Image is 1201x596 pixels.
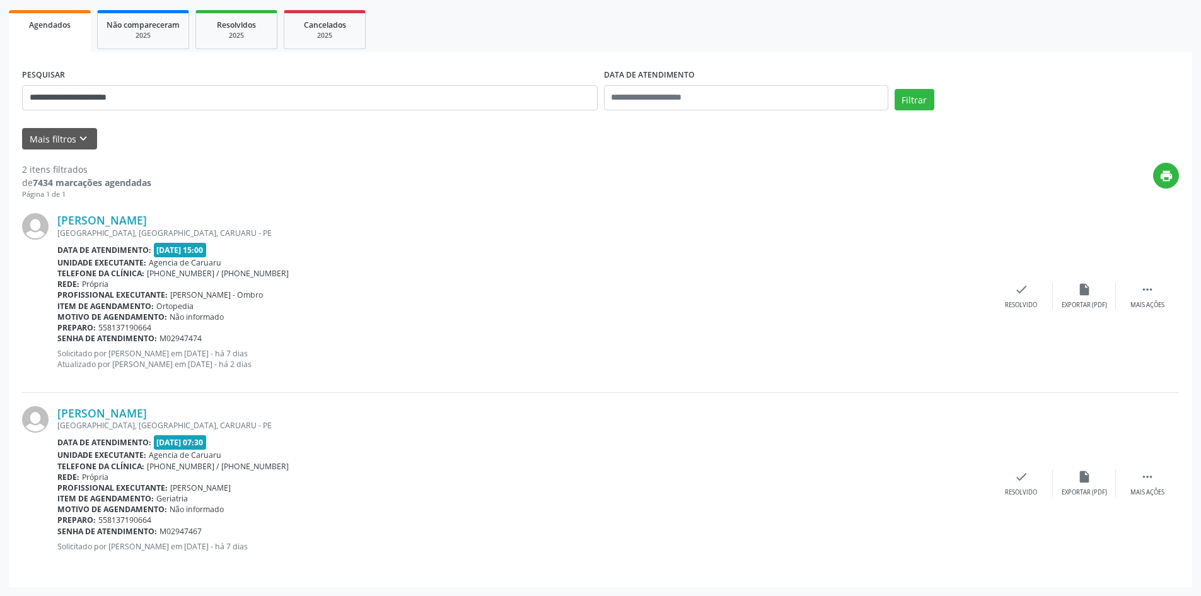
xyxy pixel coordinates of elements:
span: [DATE] 15:00 [154,243,207,257]
b: Rede: [57,279,79,289]
div: 2025 [293,31,356,40]
i: check [1014,470,1028,484]
i: print [1159,169,1173,183]
span: M02947474 [160,333,202,344]
b: Preparo: [57,322,96,333]
b: Item de agendamento: [57,493,154,504]
span: Resolvidos [217,20,256,30]
button: Mais filtroskeyboard_arrow_down [22,128,97,150]
div: 2 itens filtrados [22,163,151,176]
div: Resolvido [1005,301,1037,310]
span: [PERSON_NAME] - Ombro [170,289,263,300]
p: Solicitado por [PERSON_NAME] em [DATE] - há 7 dias Atualizado por [PERSON_NAME] em [DATE] - há 2 ... [57,348,990,370]
img: img [22,406,49,433]
span: [PHONE_NUMBER] / [PHONE_NUMBER] [147,268,289,279]
span: Geriatria [156,493,188,504]
b: Motivo de agendamento: [57,312,167,322]
span: Própria [82,279,108,289]
p: Solicitado por [PERSON_NAME] em [DATE] - há 7 dias [57,541,990,552]
span: Não informado [170,312,224,322]
b: Motivo de agendamento: [57,504,167,515]
img: img [22,213,49,240]
b: Telefone da clínica: [57,268,144,279]
div: Resolvido [1005,488,1037,497]
i: keyboard_arrow_down [76,132,90,146]
span: 558137190664 [98,322,151,333]
div: [GEOGRAPHIC_DATA], [GEOGRAPHIC_DATA], CARUARU - PE [57,228,990,238]
button: print [1153,163,1179,189]
i: insert_drive_file [1077,470,1091,484]
span: Não informado [170,504,224,515]
b: Data de atendimento: [57,437,151,448]
b: Unidade executante: [57,450,146,460]
b: Data de atendimento: [57,245,151,255]
b: Item de agendamento: [57,301,154,312]
i:  [1140,283,1154,296]
div: Mais ações [1130,301,1164,310]
span: [PHONE_NUMBER] / [PHONE_NUMBER] [147,461,289,472]
div: 2025 [107,31,180,40]
b: Rede: [57,472,79,482]
label: PESQUISAR [22,66,65,85]
b: Preparo: [57,515,96,525]
span: [DATE] 07:30 [154,435,207,450]
i: insert_drive_file [1077,283,1091,296]
b: Unidade executante: [57,257,146,268]
span: Não compareceram [107,20,180,30]
span: Cancelados [304,20,346,30]
span: 558137190664 [98,515,151,525]
b: Profissional executante: [57,289,168,300]
span: Agencia de Caruaru [149,257,221,268]
button: Filtrar [895,89,934,110]
a: [PERSON_NAME] [57,213,147,227]
i:  [1140,470,1154,484]
i: check [1014,283,1028,296]
b: Senha de atendimento: [57,333,157,344]
div: Mais ações [1130,488,1164,497]
label: DATA DE ATENDIMENTO [604,66,695,85]
b: Telefone da clínica: [57,461,144,472]
strong: 7434 marcações agendadas [33,177,151,189]
span: Própria [82,472,108,482]
span: [PERSON_NAME] [170,482,231,493]
b: Senha de atendimento: [57,526,157,537]
div: de [22,176,151,189]
div: Exportar (PDF) [1062,301,1107,310]
span: Agendados [29,20,71,30]
div: Página 1 de 1 [22,189,151,200]
b: Profissional executante: [57,482,168,493]
span: Agencia de Caruaru [149,450,221,460]
div: [GEOGRAPHIC_DATA], [GEOGRAPHIC_DATA], CARUARU - PE [57,420,990,431]
span: M02947467 [160,526,202,537]
a: [PERSON_NAME] [57,406,147,420]
div: 2025 [205,31,268,40]
div: Exportar (PDF) [1062,488,1107,497]
span: Ortopedia [156,301,194,312]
